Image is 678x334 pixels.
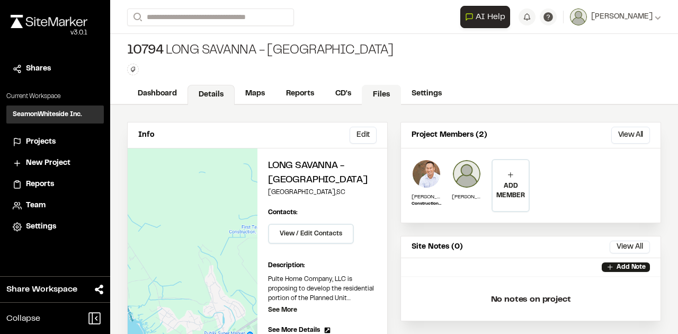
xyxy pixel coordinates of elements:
[412,129,487,141] p: Project Members (2)
[412,201,441,207] p: Construction Admin Project Manager
[26,179,54,190] span: Reports
[412,193,441,201] p: [PERSON_NAME]
[362,85,401,105] a: Files
[412,241,463,253] p: Site Notes (0)
[26,136,56,148] span: Projects
[268,159,377,188] h2: Long Savanna - [GEOGRAPHIC_DATA]
[476,11,505,23] span: AI Help
[268,275,377,303] p: Pulte Home Company, LLC is proposing to develop the residential portion of the Planned Unit Devel...
[235,84,275,104] a: Maps
[412,159,441,189] img: Tommy Huang
[13,110,82,119] h3: SeamonWhiteside Inc.
[610,241,650,253] button: View All
[26,157,70,169] span: New Project
[275,84,325,104] a: Reports
[268,224,354,244] button: View / Edit Contacts
[570,8,661,25] button: [PERSON_NAME]
[409,283,652,317] p: No notes on project
[268,208,298,217] p: Contacts:
[460,6,510,28] button: Open AI Assistant
[268,261,377,270] p: Description:
[268,305,297,315] p: See More
[26,200,46,212] span: Team
[188,85,235,105] a: Details
[138,129,154,141] p: Info
[6,92,104,101] p: Current Workspace
[570,8,587,25] img: User
[611,127,650,144] button: View All
[127,42,394,59] div: Long Savanna - [GEOGRAPHIC_DATA]
[127,42,164,59] span: 10794
[452,193,481,201] p: [PERSON_NAME]
[6,283,77,296] span: Share Workspace
[617,262,646,272] p: Add Note
[6,312,40,325] span: Collapse
[325,84,362,104] a: CD's
[401,84,452,104] a: Settings
[11,28,87,38] div: Oh geez...please don't...
[26,63,51,75] span: Shares
[13,157,97,169] a: New Project
[591,11,653,23] span: [PERSON_NAME]
[13,200,97,212] a: Team
[11,15,87,28] img: rebrand.png
[13,179,97,190] a: Reports
[13,221,97,233] a: Settings
[460,6,514,28] div: Open AI Assistant
[452,159,481,189] img: Zachary Wortman
[127,84,188,104] a: Dashboard
[13,136,97,148] a: Projects
[127,8,146,26] button: Search
[26,221,56,233] span: Settings
[13,63,97,75] a: Shares
[268,188,377,197] p: [GEOGRAPHIC_DATA] , SC
[350,127,377,144] button: Edit
[127,64,139,75] button: Edit Tags
[493,181,529,200] p: ADD MEMBER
